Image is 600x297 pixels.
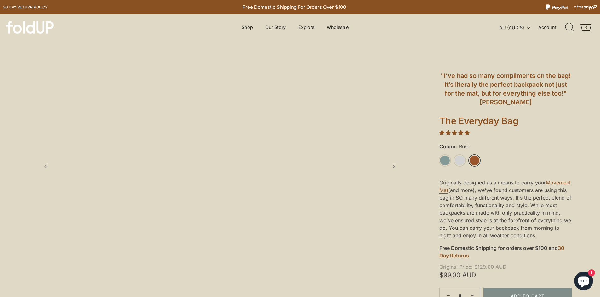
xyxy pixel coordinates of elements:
inbox-online-store-chat: Shopify online store chat [572,272,595,292]
a: Cart [579,20,593,34]
a: Rust [469,155,480,166]
a: Wholesale [321,21,354,33]
label: Colour: [439,144,572,150]
span: Rust [457,144,469,150]
span: $129.00 AUD [439,264,570,269]
h1: The Everyday Bag [439,115,572,129]
a: Previous slide [39,159,53,173]
a: Sage [439,155,450,166]
a: Next slide [387,159,401,173]
button: AU (AUD $) [499,25,537,30]
span: 4.97 stars [439,129,470,136]
a: 30 day Return policy [3,3,48,11]
a: Search [563,20,577,34]
strong: Free Domestic Shipping for orders over $100 and [439,245,558,251]
div: 0 [583,24,589,30]
h6: "I’ve had so many compliments on the bag! It’s literally the perfect backpack not just for the ma... [439,71,572,107]
a: Explore [293,21,320,33]
p: Originally designed as a means to carry your (and more), we've found customers are using this bag... [439,179,572,239]
div: Primary navigation [226,21,364,33]
a: Shop [236,21,259,33]
a: Account [538,24,568,31]
a: Light Grey [454,155,465,166]
a: Our Story [260,21,291,33]
span: $99.00 AUD [439,272,572,278]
